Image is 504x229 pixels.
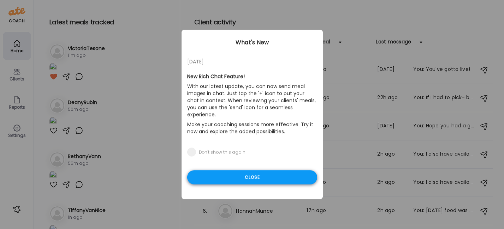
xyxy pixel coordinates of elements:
b: New Rich Chat Feature! [187,73,245,80]
div: Don't show this again [199,150,245,155]
p: With our latest update, you can now send meal images in chat. Just tap the '+' icon to put your c... [187,82,317,120]
div: Close [187,170,317,185]
p: Make your coaching sessions more effective. Try it now and explore the added possibilities. [187,120,317,137]
div: What's New [182,38,323,47]
div: [DATE] [187,58,317,66]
